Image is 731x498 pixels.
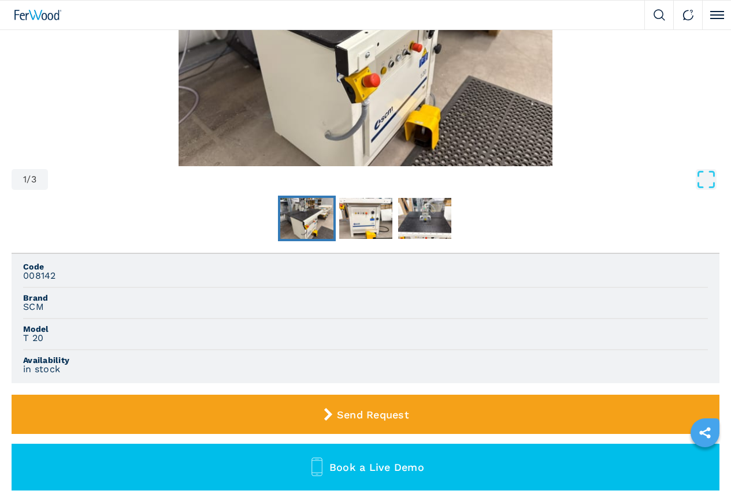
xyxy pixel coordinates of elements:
span: Send Request [337,409,409,421]
button: Open Fullscreen [51,169,717,190]
h3: T 20 [23,333,43,343]
img: Ferwood [14,10,62,20]
h3: in stock [23,364,60,375]
button: Go to Slide 1 [278,196,336,242]
h3: SCM [23,302,44,312]
button: Book a Live Demo [12,444,719,490]
button: Go to Slide 3 [396,196,454,242]
img: 99973ee8a98f7f0c9e6de18a3959f640 [280,198,333,239]
img: Search [654,9,665,21]
span: / [27,175,31,184]
span: Code [23,263,708,271]
nav: Thumbnail Navigation [12,196,719,242]
span: 1 [23,175,27,184]
a: sharethis [691,418,719,447]
button: Go to Slide 2 [337,196,395,242]
img: 34a4fb9817ff37e3dc9367b2caa9e315 [339,198,392,239]
span: 3 [31,175,36,184]
h3: 008142 [23,271,56,281]
img: Contact us [682,9,694,21]
span: Book a Live Demo [329,461,424,473]
span: Availability [23,356,708,364]
span: Brand [23,294,708,302]
button: Click to toggle menu [702,1,731,29]
button: Send Request [12,395,719,434]
iframe: Chat [682,446,722,489]
img: bee8406fe49527d439986fd626eb9b05 [398,198,451,239]
span: Model [23,325,708,333]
